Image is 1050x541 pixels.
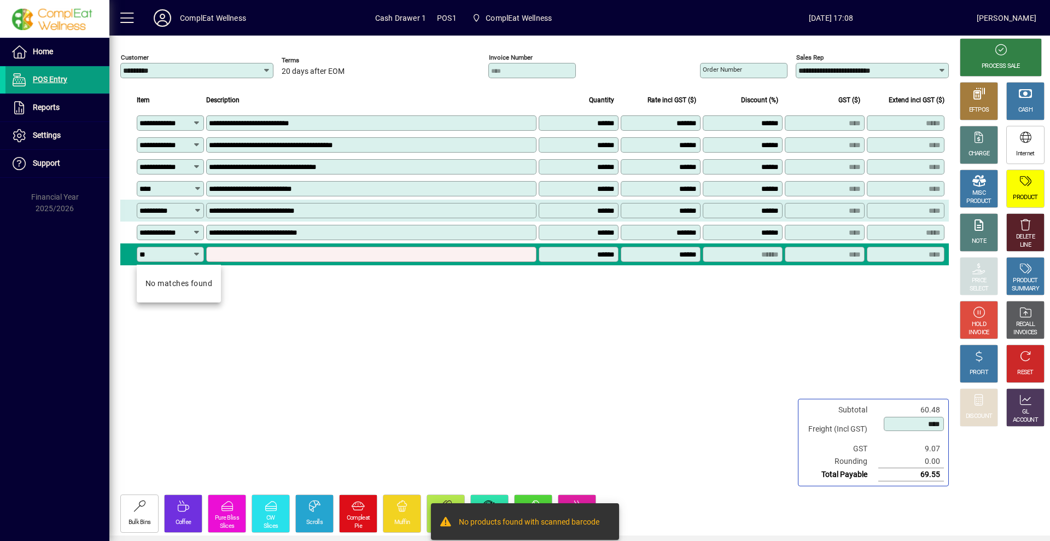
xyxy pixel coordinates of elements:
[972,277,987,285] div: PRICE
[741,94,778,106] span: Discount (%)
[1016,321,1035,329] div: RECALL
[838,94,860,106] span: GST ($)
[878,443,944,455] td: 9.07
[1013,416,1038,424] div: ACCOUNT
[970,285,989,293] div: SELECT
[180,9,246,27] div: ComplEat Wellness
[468,8,556,28] span: ComplEat Wellness
[282,67,345,76] span: 20 days after EOM
[1013,329,1037,337] div: INVOICES
[966,197,991,206] div: PRODUCT
[33,103,60,112] span: Reports
[1020,241,1031,249] div: LINE
[206,94,240,106] span: Description
[969,106,989,114] div: EFTPOS
[969,150,990,158] div: CHARGE
[33,131,61,139] span: Settings
[685,9,977,27] span: [DATE] 17:08
[977,9,1036,27] div: [PERSON_NAME]
[137,269,221,298] mat-option: No matches found
[970,369,988,377] div: PROFIT
[803,416,878,443] td: Freight (Incl GST)
[264,522,278,531] div: Slices
[878,404,944,416] td: 60.48
[459,516,599,530] div: No products found with scanned barcode
[145,8,180,28] button: Profile
[972,237,986,246] div: NOTE
[215,514,239,522] div: Pure Bliss
[394,519,410,527] div: Muffin
[282,57,347,64] span: Terms
[803,443,878,455] td: GST
[703,66,742,73] mat-label: Order number
[121,54,149,61] mat-label: Customer
[176,519,191,527] div: Coffee
[796,54,824,61] mat-label: Sales rep
[589,94,614,106] span: Quantity
[1013,194,1037,202] div: PRODUCT
[266,514,275,522] div: CW
[803,404,878,416] td: Subtotal
[1013,277,1037,285] div: PRODUCT
[5,122,109,149] a: Settings
[982,62,1020,71] div: PROCESS SALE
[878,468,944,481] td: 69.55
[220,522,235,531] div: Slices
[803,468,878,481] td: Total Payable
[145,278,212,289] div: No matches found
[5,38,109,66] a: Home
[375,9,426,27] span: Cash Drawer 1
[137,94,150,106] span: Item
[5,150,109,177] a: Support
[1022,408,1029,416] div: GL
[1016,150,1034,158] div: Internet
[1016,233,1035,241] div: DELETE
[972,321,986,329] div: HOLD
[5,94,109,121] a: Reports
[33,75,67,84] span: POS Entry
[354,522,362,531] div: Pie
[1017,369,1034,377] div: RESET
[972,189,985,197] div: MISC
[129,519,151,527] div: Bulk Bins
[878,455,944,468] td: 0.00
[486,9,552,27] span: ComplEat Wellness
[1018,106,1032,114] div: CASH
[889,94,944,106] span: Extend incl GST ($)
[966,412,992,421] div: DISCOUNT
[306,519,323,527] div: Scrolls
[969,329,989,337] div: INVOICE
[347,514,370,522] div: Compleat
[33,159,60,167] span: Support
[489,54,533,61] mat-label: Invoice number
[437,9,457,27] span: POS1
[33,47,53,56] span: Home
[803,455,878,468] td: Rounding
[647,94,696,106] span: Rate incl GST ($)
[1012,285,1039,293] div: SUMMARY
